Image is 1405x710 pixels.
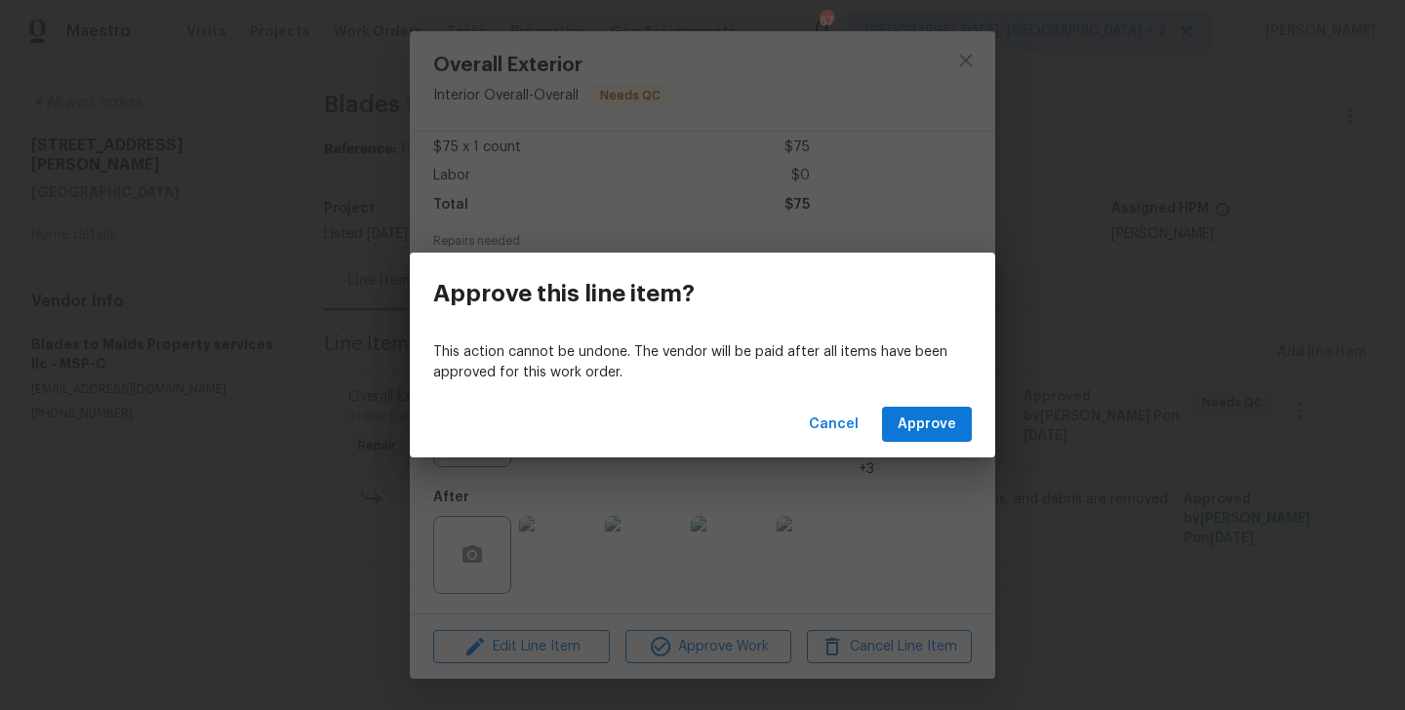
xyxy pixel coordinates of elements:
[433,280,695,307] h3: Approve this line item?
[882,407,972,443] button: Approve
[801,407,866,443] button: Cancel
[898,413,956,437] span: Approve
[809,413,859,437] span: Cancel
[433,342,972,383] p: This action cannot be undone. The vendor will be paid after all items have been approved for this...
